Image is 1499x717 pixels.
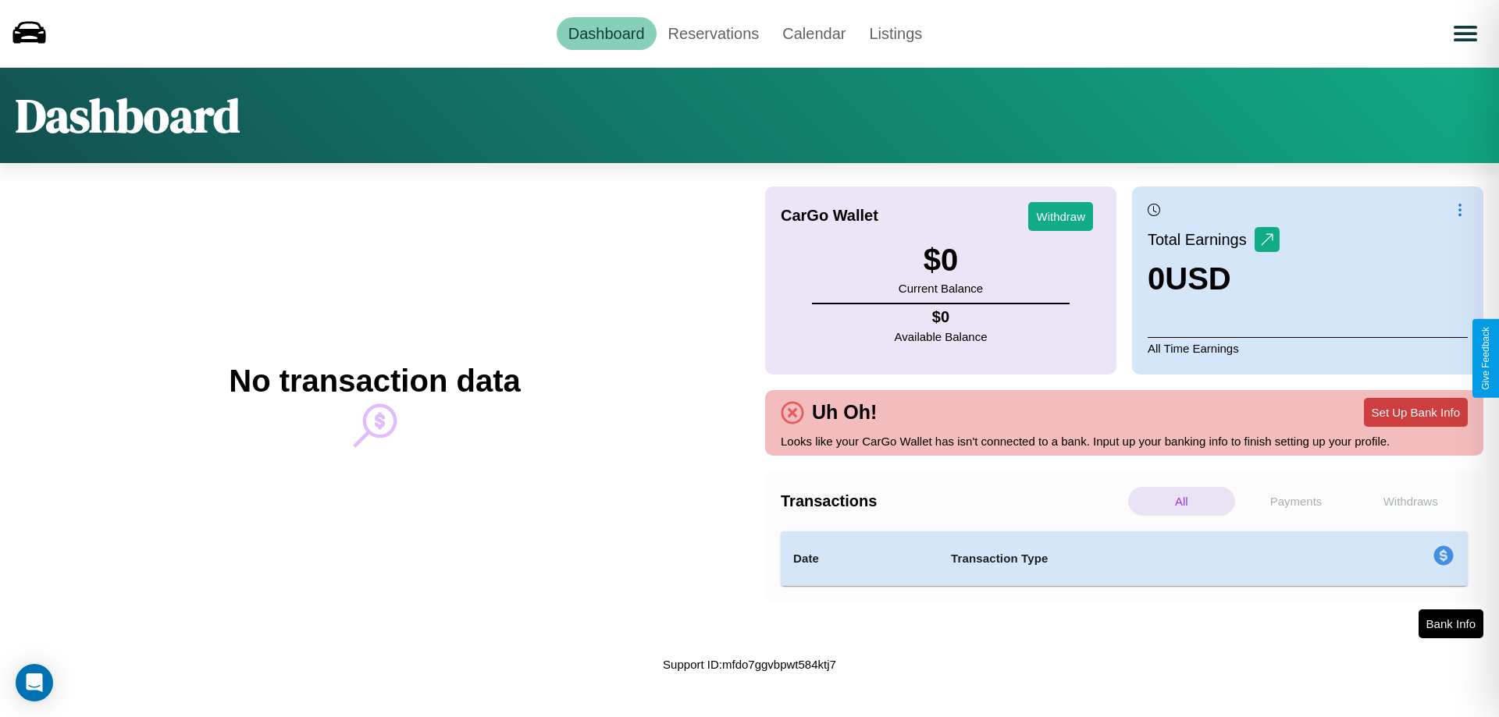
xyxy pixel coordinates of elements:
[857,17,934,50] a: Listings
[899,278,983,299] p: Current Balance
[1419,609,1483,638] button: Bank Info
[1148,225,1255,254] p: Total Earnings
[899,243,983,278] h3: $ 0
[1028,202,1093,231] button: Withdraw
[781,431,1468,452] p: Looks like your CarGo Wallet has isn't connected to a bank. Input up your banking info to finish ...
[663,654,836,675] p: Support ID: mfdo7ggvbpwt584ktj7
[557,17,657,50] a: Dashboard
[1480,327,1491,390] div: Give Feedback
[895,326,988,347] p: Available Balance
[229,364,520,399] h2: No transaction data
[793,549,926,568] h4: Date
[1148,337,1468,359] p: All Time Earnings
[1243,487,1350,516] p: Payments
[951,549,1305,568] h4: Transaction Type
[781,492,1124,510] h4: Transactions
[657,17,771,50] a: Reservations
[1357,487,1464,516] p: Withdraws
[781,207,878,225] h4: CarGo Wallet
[771,17,857,50] a: Calendar
[16,83,240,147] h1: Dashboard
[781,531,1468,586] table: simple table
[895,308,988,326] h4: $ 0
[1444,12,1487,55] button: Open menu
[804,401,885,424] h4: Uh Oh!
[1128,487,1235,516] p: All
[1148,261,1280,296] h3: 0 USD
[16,664,53,701] div: Open Intercom Messenger
[1364,398,1468,427] button: Set Up Bank Info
